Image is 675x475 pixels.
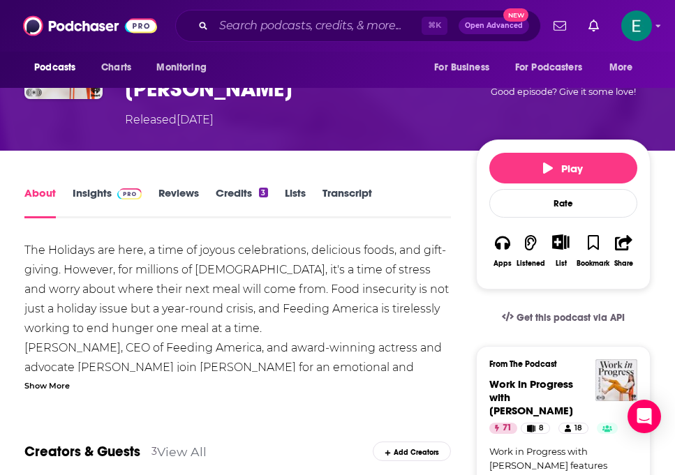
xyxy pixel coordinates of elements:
[157,444,207,459] a: View All
[609,58,633,77] span: More
[517,312,625,324] span: Get this podcast via API
[546,225,576,276] div: Show More ButtonList
[583,14,604,38] a: Show notifications dropdown
[465,22,523,29] span: Open Advanced
[491,86,636,97] span: Good episode? Give it some love!
[614,259,633,268] div: Share
[503,8,528,22] span: New
[156,58,206,77] span: Monitoring
[24,186,56,218] a: About
[574,421,582,435] span: 18
[621,10,652,41] img: User Profile
[23,13,157,39] img: Podchaser - Follow, Share and Rate Podcasts
[422,17,447,35] span: ⌘ K
[610,225,637,276] button: Share
[491,301,636,335] a: Get this podcast via API
[521,423,550,434] a: 8
[595,359,637,401] img: Work in Progress with Sophia Bush
[424,54,507,81] button: open menu
[489,153,637,183] button: Play
[259,188,267,197] div: 3
[216,186,267,218] a: Credits3
[489,189,637,218] div: Rate
[621,10,652,41] span: Logged in as ellien
[628,400,661,433] div: Open Intercom Messenger
[621,10,652,41] button: Show profile menu
[489,377,573,417] a: Work in Progress with Sophia Bush
[147,54,224,81] button: open menu
[556,259,567,268] div: List
[516,225,546,276] button: Listened
[515,58,582,77] span: For Podcasters
[101,58,131,77] span: Charts
[489,423,517,434] a: 71
[489,359,626,369] h3: From The Podcast
[322,186,372,218] a: Transcript
[489,225,516,276] button: Apps
[489,377,573,417] span: Work in Progress with [PERSON_NAME]
[117,188,142,199] img: Podchaser Pro
[459,17,529,34] button: Open AdvancedNew
[151,445,157,458] div: 3
[175,10,541,42] div: Search podcasts, credits, & more...
[558,423,588,434] a: 18
[214,15,422,37] input: Search podcasts, credits, & more...
[517,259,545,268] div: Listened
[548,14,572,38] a: Show notifications dropdown
[543,162,583,175] span: Play
[73,186,142,218] a: InsightsPodchaser Pro
[285,186,306,218] a: Lists
[92,54,140,81] a: Charts
[494,259,512,268] div: Apps
[158,186,199,218] a: Reviews
[434,58,489,77] span: For Business
[576,225,610,276] button: Bookmark
[539,421,544,435] span: 8
[600,54,651,81] button: open menu
[34,58,75,77] span: Podcasts
[24,54,94,81] button: open menu
[125,112,214,128] div: Released [DATE]
[373,442,451,461] div: Add Creators
[24,443,140,460] a: Creators & Guests
[506,54,602,81] button: open menu
[503,421,512,435] span: 71
[577,259,609,268] div: Bookmark
[547,234,575,250] button: Show More Button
